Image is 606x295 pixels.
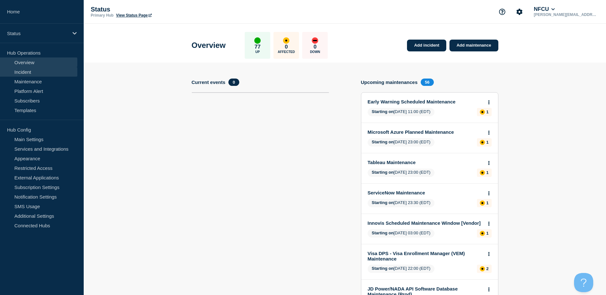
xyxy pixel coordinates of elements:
h4: Upcoming maintenances [361,79,418,85]
span: [DATE] 23:00 (EDT) [368,169,435,177]
span: Starting on [372,109,394,114]
p: 77 [255,44,261,50]
div: down [312,37,318,44]
a: Tableau Maintenance [368,160,483,165]
span: [DATE] 23:00 (EDT) [368,138,435,147]
p: 1 [486,110,488,114]
span: Starting on [372,231,394,235]
p: Status [91,6,219,13]
span: Starting on [372,170,394,175]
button: NFCU [533,6,556,12]
span: 0 [228,79,239,86]
a: View Status Page [116,13,151,18]
button: Account settings [513,5,526,19]
div: affected [480,200,485,206]
div: up [254,37,261,44]
span: [DATE] 03:00 (EDT) [368,229,435,238]
div: affected [480,231,485,236]
span: Starting on [372,266,394,271]
p: Down [310,50,320,54]
a: Add maintenance [449,40,498,51]
a: Visa DPS - Visa Enrollment Manager (VEM) Maintenance [368,251,483,261]
span: 56 [421,79,433,86]
span: [DATE] 23:30 (EDT) [368,199,435,207]
p: 1 [486,170,488,175]
span: Starting on [372,140,394,144]
p: 1 [486,140,488,145]
a: Add incident [407,40,446,51]
div: affected [480,266,485,271]
h1: Overview [192,41,226,50]
a: Innovis Scheduled Maintenance Window [Vendor] [368,220,483,226]
p: 0 [314,44,317,50]
p: 1 [486,200,488,205]
p: Affected [278,50,295,54]
p: 2 [486,266,488,271]
a: Early Warning Scheduled Maintenance [368,99,483,104]
a: Microsoft Azure Planned Maintenance [368,129,483,135]
div: affected [480,110,485,115]
a: ServiceNow Maintenance [368,190,483,195]
p: 0 [285,44,288,50]
p: 1 [486,231,488,236]
p: [PERSON_NAME][EMAIL_ADDRESS][DOMAIN_NAME] [533,12,599,17]
button: Support [495,5,509,19]
h4: Current events [192,79,226,85]
iframe: Help Scout Beacon - Open [574,273,593,292]
span: Starting on [372,200,394,205]
p: Status [7,31,68,36]
span: [DATE] 11:00 (EDT) [368,108,435,116]
p: Primary Hub [91,13,113,18]
p: Up [255,50,260,54]
div: affected [480,140,485,145]
div: affected [480,170,485,175]
div: affected [283,37,289,44]
span: [DATE] 22:00 (EDT) [368,265,435,273]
